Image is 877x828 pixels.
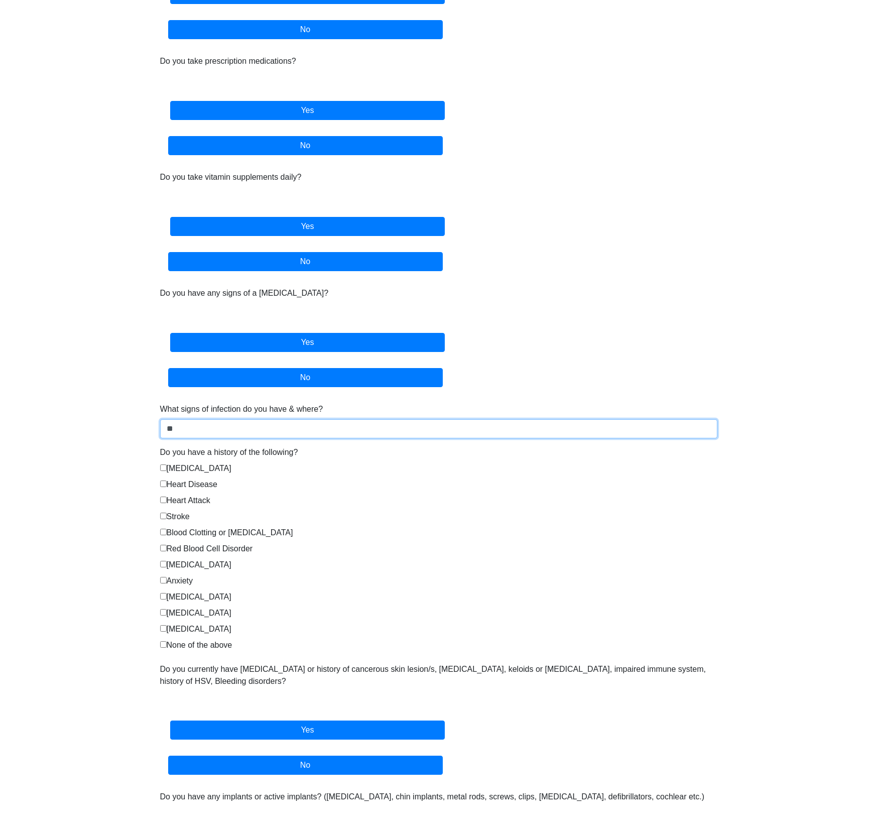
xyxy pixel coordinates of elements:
input: Heart Attack [160,497,167,503]
label: Do you have a history of the following? [160,446,298,458]
label: [MEDICAL_DATA] [160,559,231,571]
label: What signs of infection do you have & where? [160,403,323,415]
label: Yes [170,217,445,236]
label: [MEDICAL_DATA] [160,607,231,619]
input: [MEDICAL_DATA] [160,625,167,632]
label: [MEDICAL_DATA] [160,623,231,635]
label: No [168,756,443,775]
label: Do you have any implants or active implants? ([MEDICAL_DATA], chin implants, metal rods, screws, ... [160,791,705,803]
label: Do you take vitamin supplements daily? [160,171,302,183]
input: Red Blood Cell Disorder [160,545,167,551]
label: Anxiety [160,575,193,587]
label: Do you take prescription medications? [160,55,296,67]
input: [MEDICAL_DATA] [160,464,167,471]
label: Heart Attack [160,495,210,507]
label: Do you currently have [MEDICAL_DATA] or history of cancerous skin lesion/s, [MEDICAL_DATA], keloi... [160,663,717,687]
input: Heart Disease [160,481,167,487]
label: None of the above [160,639,232,651]
label: Stroke [160,511,190,523]
label: No [168,136,443,155]
label: No [168,252,443,271]
input: [MEDICAL_DATA] [160,561,167,567]
label: No [168,20,443,39]
input: [MEDICAL_DATA] [160,609,167,616]
label: Yes [170,721,445,740]
label: Yes [170,333,445,352]
label: Yes [170,101,445,120]
input: Blood Clotting or [MEDICAL_DATA] [160,529,167,535]
label: [MEDICAL_DATA] [160,462,231,475]
input: Anxiety [160,577,167,583]
input: None of the above [160,641,167,648]
label: Red Blood Cell Disorder [160,543,253,555]
label: [MEDICAL_DATA] [160,591,231,603]
label: No [168,368,443,387]
input: Stroke [160,513,167,519]
input: [MEDICAL_DATA] [160,593,167,600]
label: Blood Clotting or [MEDICAL_DATA] [160,527,293,539]
label: Do you have any signs of a [MEDICAL_DATA]? [160,287,329,299]
label: Heart Disease [160,479,217,491]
